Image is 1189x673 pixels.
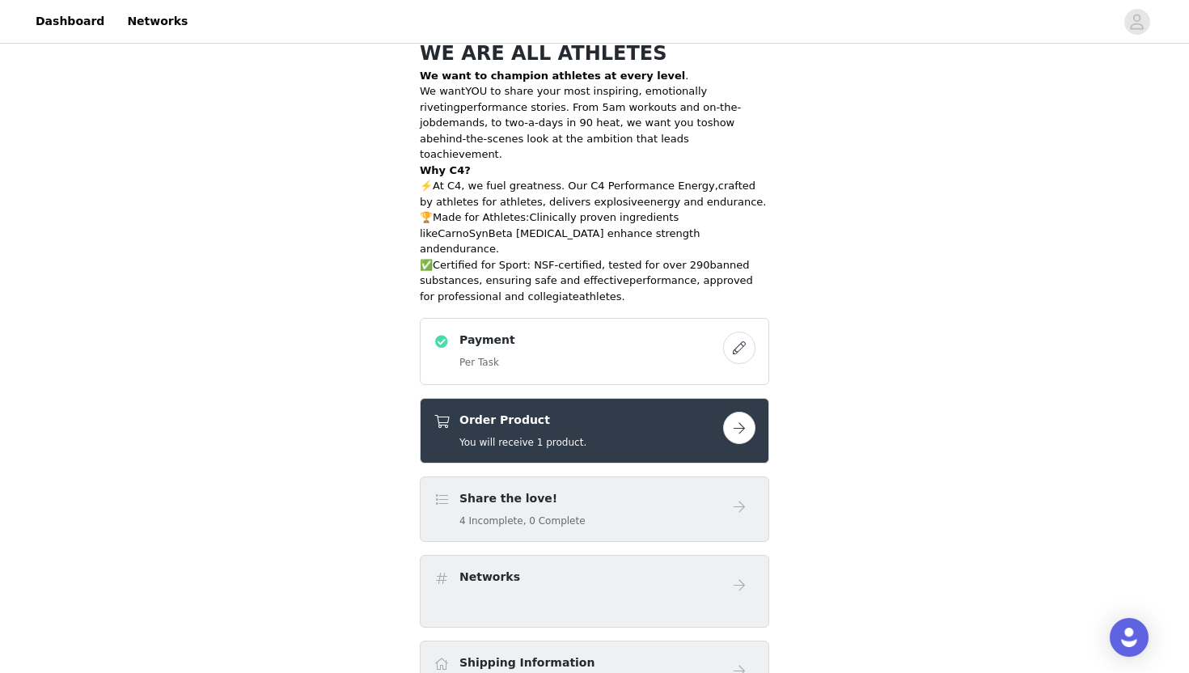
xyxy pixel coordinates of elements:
span: endurance. [439,243,499,255]
span: We want [420,85,465,97]
span: . [499,148,502,160]
span: NSF-certified, tested for over 290 [534,259,709,271]
span: performance, approved for professional and collegiate [420,274,753,303]
span: YOU to share your most inspiring, emotionally riveting [420,85,707,113]
div: Payment [420,318,769,385]
h4: Networks [459,569,520,586]
div: avatar [1129,9,1145,35]
h4: Payment [459,332,515,349]
span: Beta [MEDICAL_DATA] enhance strength and [420,227,700,256]
h5: You will receive 1 product. [459,435,586,450]
a: Networks [117,3,197,40]
span: ✅Certified for Sport: [420,259,531,271]
div: Networks [420,555,769,628]
a: Dashboard [26,3,114,40]
div: Order Product [420,398,769,463]
div: Open Intercom Messenger [1110,618,1149,657]
h1: WE ARE ALL ATHLETES [420,39,769,68]
h5: Per Task [459,355,515,370]
h4: Order Product [459,412,586,429]
span: demands, to two-a-days in 90 heat, we want you to [436,116,708,129]
h4: Share the love! [459,490,586,507]
h4: Shipping Information [459,654,594,671]
div: Share the love! [420,476,769,542]
span: performance stories [460,101,566,113]
span: energy and endurance. [644,196,767,208]
span: We want to champion athletes at every level [420,70,685,82]
span: show a [420,116,734,145]
h5: 4 Incomplete, 0 Complete [459,514,586,528]
span: . From 5am workouts and on-the-job [420,101,741,129]
span: Clinically proven ingredients like [420,211,679,239]
span: behind-the-scenes look at the ambition that leads to [420,133,689,161]
span: crafted by athletes for athletes, delivers explosive [420,180,755,208]
span: . [685,70,688,82]
span: achievement [430,148,499,160]
span: athletes. [579,290,625,303]
span: Why C4? [420,164,471,176]
span: 🏆Made for Athletes: [420,211,529,223]
span: CarnoSyn [438,227,489,239]
span: ⚡️At C4, we fuel greatness. Our C4 Performance Energy, [420,180,718,192]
